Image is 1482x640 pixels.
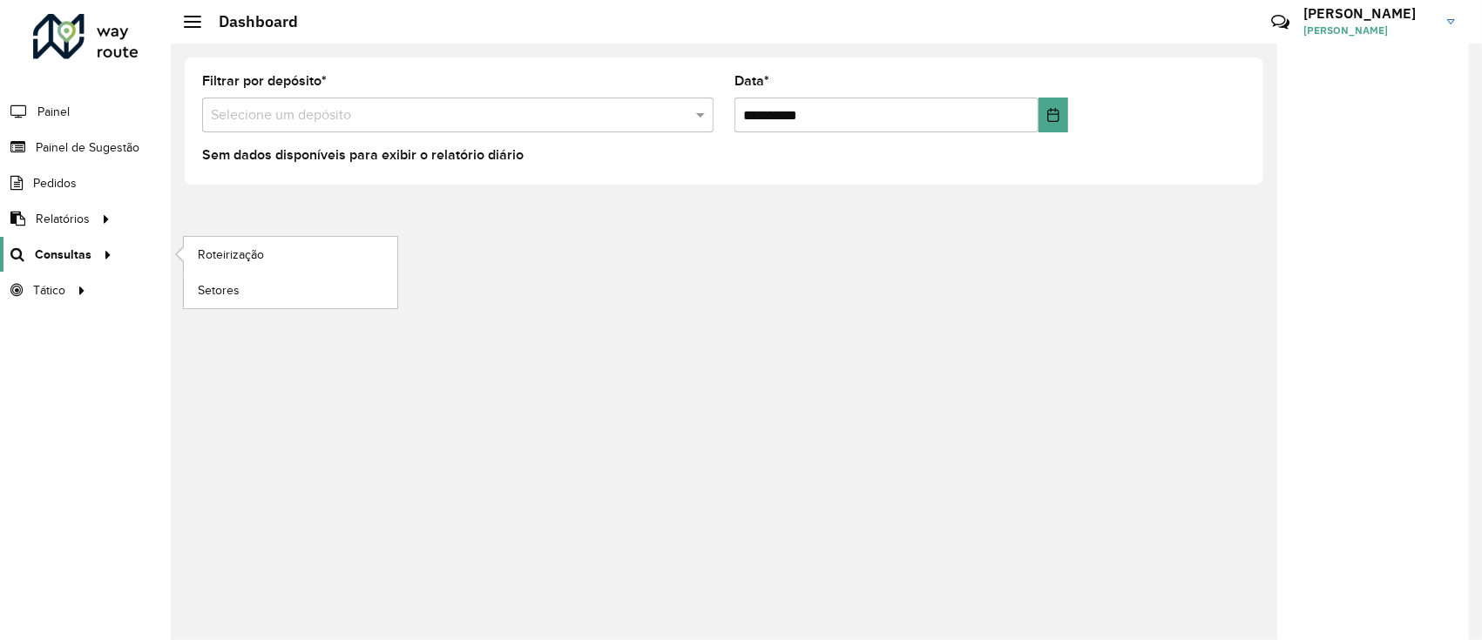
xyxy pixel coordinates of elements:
[36,210,90,228] span: Relatórios
[184,237,397,272] a: Roteirização
[33,281,65,300] span: Tático
[1303,23,1434,38] span: [PERSON_NAME]
[202,71,327,91] label: Filtrar por depósito
[1262,3,1299,41] a: Contato Rápido
[734,71,769,91] label: Data
[202,145,524,165] label: Sem dados disponíveis para exibir o relatório diário
[184,273,397,307] a: Setores
[37,103,70,121] span: Painel
[33,174,77,192] span: Pedidos
[198,246,264,264] span: Roteirização
[1039,98,1068,132] button: Choose Date
[1303,5,1434,22] h3: [PERSON_NAME]
[35,246,91,264] span: Consultas
[198,281,240,300] span: Setores
[201,12,298,31] h2: Dashboard
[36,138,139,157] span: Painel de Sugestão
